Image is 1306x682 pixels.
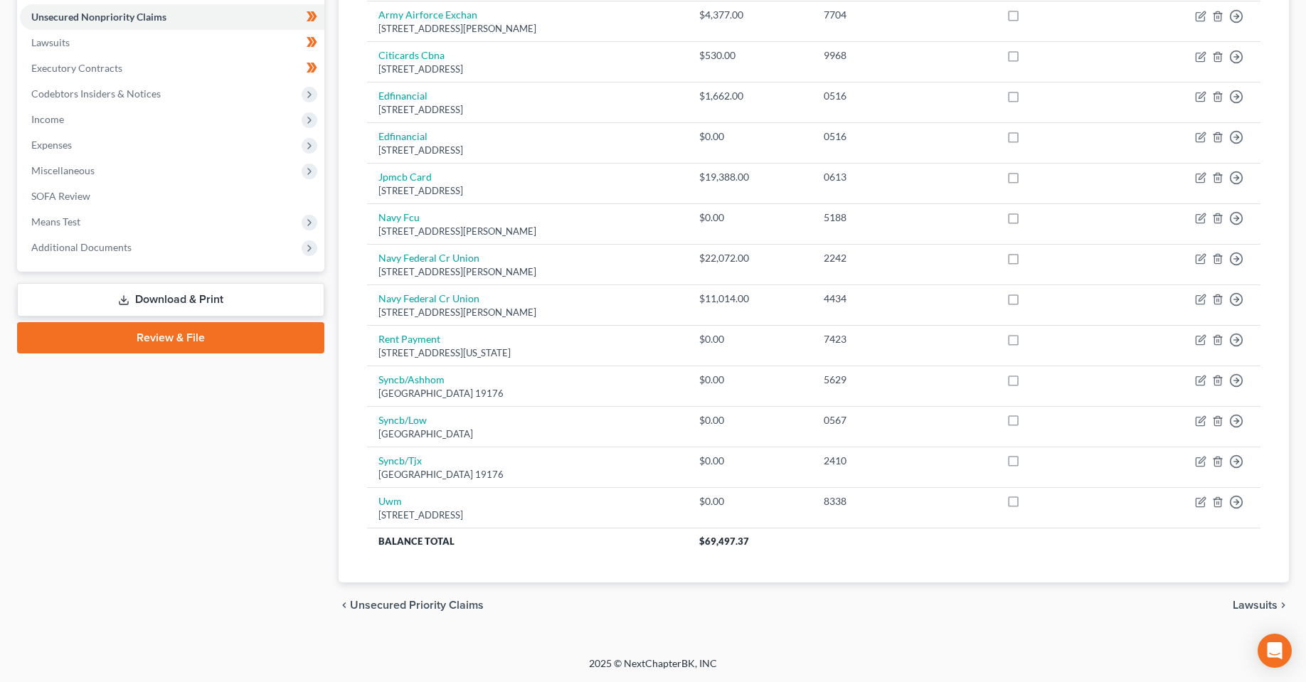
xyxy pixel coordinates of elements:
span: Codebtors Insiders & Notices [31,87,161,100]
div: [STREET_ADDRESS][PERSON_NAME] [378,306,676,319]
a: Jpmcb Card [378,171,432,183]
span: Expenses [31,139,72,151]
div: 7704 [824,8,983,22]
div: [STREET_ADDRESS] [378,63,676,76]
a: SOFA Review [20,183,324,209]
div: 2025 © NextChapterBK, INC [248,656,1058,682]
a: Edfinancial [378,90,428,102]
a: Download & Print [17,283,324,316]
div: $0.00 [699,129,801,144]
div: [GEOGRAPHIC_DATA] 19176 [378,387,676,400]
a: Rent Payment [378,333,440,345]
div: [GEOGRAPHIC_DATA] 19176 [378,468,676,481]
a: Navy Federal Cr Union [378,292,479,304]
a: Edfinancial [378,130,428,142]
div: 2410 [824,454,983,468]
span: Unsecured Nonpriority Claims [31,11,166,23]
div: $1,662.00 [699,89,801,103]
div: $0.00 [699,373,801,387]
button: Lawsuits chevron_right [1233,600,1289,611]
div: [STREET_ADDRESS] [378,184,676,198]
span: $69,497.37 [699,536,749,547]
div: 0516 [824,129,983,144]
div: 0613 [824,170,983,184]
div: 0567 [824,413,983,427]
div: Open Intercom Messenger [1258,634,1292,668]
div: 4434 [824,292,983,306]
div: $22,072.00 [699,251,801,265]
span: Means Test [31,215,80,228]
div: [STREET_ADDRESS] [378,144,676,157]
span: Additional Documents [31,241,132,253]
div: 8338 [824,494,983,508]
div: $0.00 [699,454,801,468]
div: 2242 [824,251,983,265]
div: $4,377.00 [699,8,801,22]
span: Executory Contracts [31,62,122,74]
i: chevron_left [339,600,350,611]
span: Lawsuits [31,36,70,48]
div: $11,014.00 [699,292,801,306]
a: Citicards Cbna [378,49,445,61]
div: [STREET_ADDRESS][US_STATE] [378,346,676,360]
a: Uwm [378,495,402,507]
div: 5629 [824,373,983,387]
div: [GEOGRAPHIC_DATA] [378,427,676,441]
div: $19,388.00 [699,170,801,184]
div: [STREET_ADDRESS] [378,508,676,522]
th: Balance Total [367,528,688,553]
a: Executory Contracts [20,55,324,81]
span: Miscellaneous [31,164,95,176]
button: chevron_left Unsecured Priority Claims [339,600,484,611]
a: Navy Federal Cr Union [378,252,479,264]
div: 0516 [824,89,983,103]
div: $530.00 [699,48,801,63]
div: [STREET_ADDRESS] [378,103,676,117]
div: [STREET_ADDRESS][PERSON_NAME] [378,265,676,279]
a: Army Airforce Exchan [378,9,477,21]
div: [STREET_ADDRESS][PERSON_NAME] [378,225,676,238]
i: chevron_right [1278,600,1289,611]
span: Income [31,113,64,125]
a: Unsecured Nonpriority Claims [20,4,324,30]
a: Review & File [17,322,324,353]
div: $0.00 [699,494,801,508]
div: 7423 [824,332,983,346]
div: [STREET_ADDRESS][PERSON_NAME] [378,22,676,36]
a: Syncb/Ashhom [378,373,445,385]
div: 9968 [824,48,983,63]
span: Lawsuits [1233,600,1278,611]
div: $0.00 [699,211,801,225]
span: Unsecured Priority Claims [350,600,484,611]
span: SOFA Review [31,190,90,202]
div: $0.00 [699,332,801,346]
a: Syncb/Low [378,414,427,426]
div: $0.00 [699,413,801,427]
a: Navy Fcu [378,211,420,223]
div: 5188 [824,211,983,225]
a: Syncb/Tjx [378,454,422,467]
a: Lawsuits [20,30,324,55]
